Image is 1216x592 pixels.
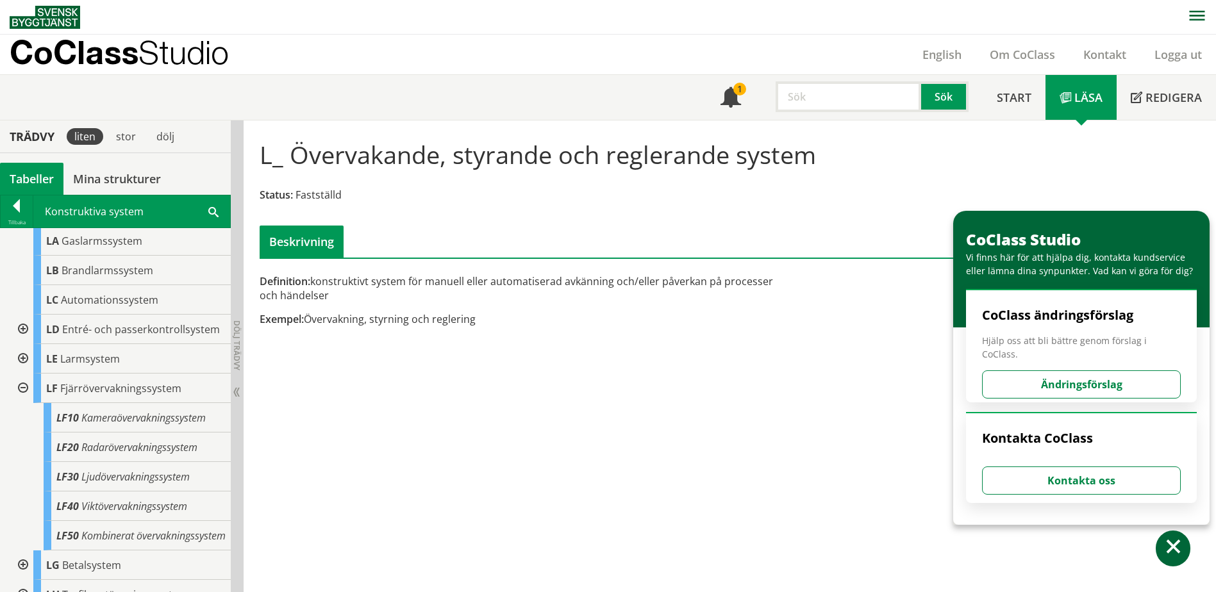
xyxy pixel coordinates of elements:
span: Automationssystem [61,293,158,307]
a: Redigera [1117,75,1216,120]
span: Start [997,90,1031,105]
a: Om CoClass [976,47,1069,62]
span: Fjärrövervakningssystem [60,381,181,395]
div: Konstruktiva system [33,195,230,227]
span: Betalsystem [62,558,121,572]
span: Definition: [260,274,310,288]
span: Exempel: [260,312,304,326]
button: Sök [921,81,969,112]
div: liten [67,128,103,145]
span: LF30 [56,470,79,484]
span: Notifikationer [720,88,741,109]
span: Larmsystem [60,352,120,366]
div: Trädvy [3,129,62,144]
a: Logga ut [1140,47,1216,62]
span: Sök i tabellen [208,204,219,218]
a: Start [983,75,1045,120]
a: Kontakt [1069,47,1140,62]
span: Fastställd [296,188,342,202]
span: Dölj trädvy [231,320,242,370]
div: Övervakning, styrning och reglering [260,312,778,326]
a: Kontakta oss [982,473,1181,488]
img: Svensk Byggtjänst [10,6,80,29]
span: LF [46,381,58,395]
div: konstruktivt system för manuell eller automatiserad avkänning och/eller påverkan på processer och... [260,274,778,302]
span: LF10 [56,411,79,425]
a: Läsa [1045,75,1117,120]
div: Vi finns här för att hjälpa dig, kontakta kundservice eller lämna dina synpunkter. Vad kan vi gör... [966,251,1203,277]
h4: Kontakta CoClass [982,430,1181,447]
a: CoClassStudio [10,35,256,74]
a: English [908,47,976,62]
span: Läsa [1074,90,1103,105]
div: Beskrivning [260,226,344,258]
span: Ljudövervakningssystem [81,470,190,484]
div: 1 [733,83,746,95]
div: dölj [149,128,182,145]
span: Brandlarmssystem [62,263,153,277]
span: LA [46,234,59,248]
span: LE [46,352,58,366]
span: LG [46,558,60,572]
button: Ändringsförslag [982,370,1181,399]
div: Tillbaka [1,217,33,227]
a: Mina strukturer [63,163,171,195]
span: LB [46,263,59,277]
span: Status: [260,188,293,202]
span: Entré- och passerkontrollsystem [62,322,220,336]
span: LF20 [56,440,79,454]
span: LF50 [56,529,79,543]
button: Kontakta oss [982,466,1181,495]
p: CoClass [10,45,229,60]
span: LF40 [56,499,79,513]
div: stor [108,128,144,145]
span: Hjälp oss att bli bättre genom förslag i CoClass. [982,334,1181,361]
h4: CoClass ändringsförslag [982,307,1181,324]
span: Kameraövervakningssystem [81,411,206,425]
input: Sök [776,81,921,112]
span: Gaslarmssystem [62,234,142,248]
span: LD [46,322,60,336]
span: Kombinerat övervakningssystem [81,529,226,543]
a: 1 [706,75,755,120]
span: Redigera [1145,90,1202,105]
span: Radarövervakningssystem [81,440,197,454]
span: LC [46,293,58,307]
span: CoClass Studio [966,229,1081,250]
span: Studio [138,33,229,71]
span: Viktövervakningssystem [81,499,187,513]
h1: L_ Övervakande, styrande och reglerande system [260,140,816,169]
